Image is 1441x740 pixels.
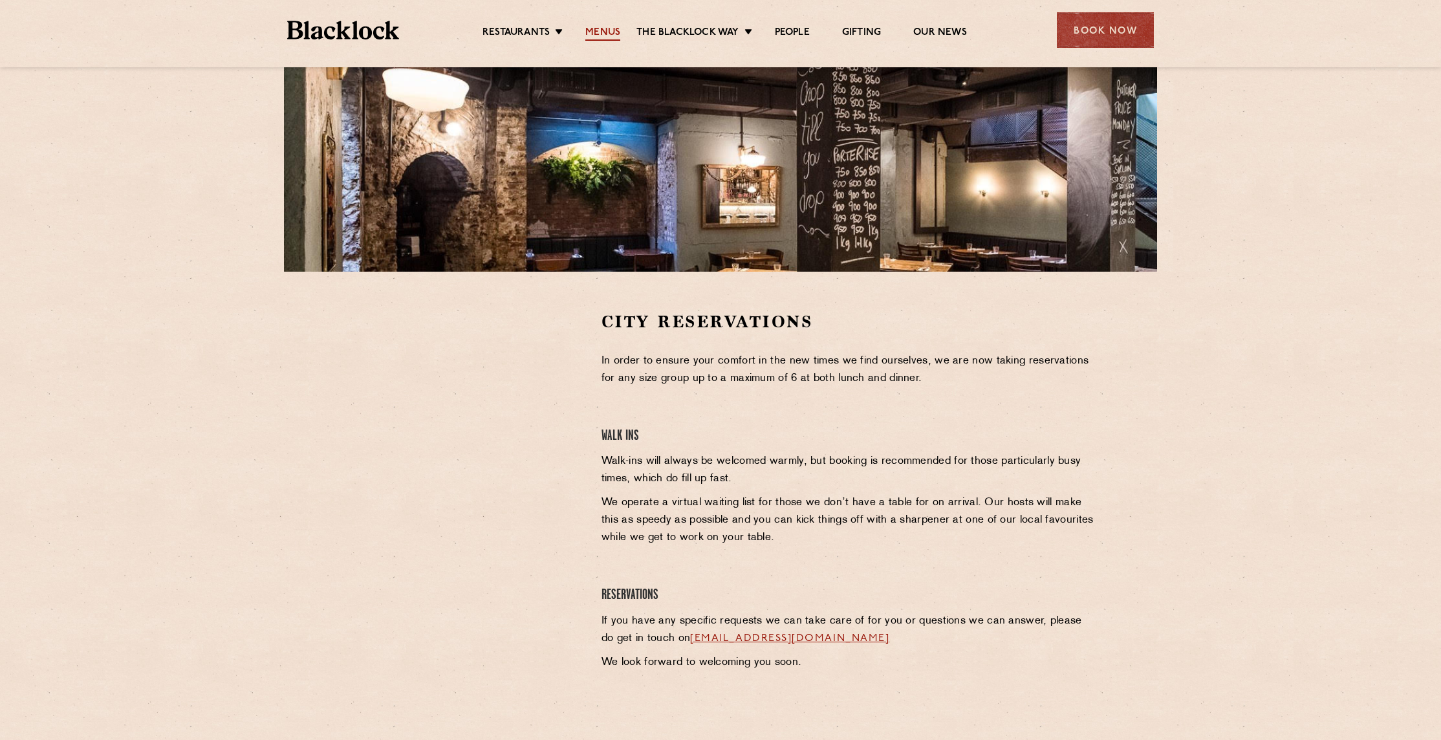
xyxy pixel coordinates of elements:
p: We operate a virtual waiting list for those we don’t have a table for on arrival. Our hosts will ... [601,494,1098,547]
a: Gifting [842,27,881,41]
a: People [775,27,810,41]
a: The Blacklock Way [636,27,739,41]
div: Book Now [1057,12,1154,48]
h4: Walk Ins [601,428,1098,445]
p: Walk-ins will always be welcomed warmly, but booking is recommended for those particularly busy t... [601,453,1098,488]
p: We look forward to welcoming you soon. [601,654,1098,671]
iframe: OpenTable make booking widget [391,310,536,505]
p: If you have any specific requests we can take care of for you or questions we can answer, please ... [601,613,1098,647]
h2: City Reservations [601,310,1098,333]
a: Menus [585,27,620,41]
h4: Reservations [601,587,1098,604]
p: In order to ensure your comfort in the new times we find ourselves, we are now taking reservation... [601,353,1098,387]
a: Restaurants [482,27,550,41]
a: Our News [913,27,967,41]
img: BL_Textured_Logo-footer-cropped.svg [287,21,399,39]
a: [EMAIL_ADDRESS][DOMAIN_NAME] [690,633,889,644]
